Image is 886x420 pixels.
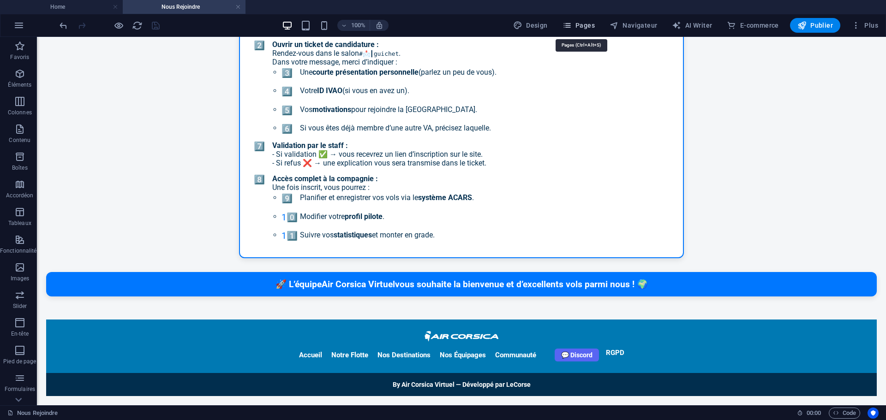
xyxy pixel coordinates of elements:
p: Boîtes [12,164,28,172]
h4: Nous Rejoindre [123,2,245,12]
span: AI Writer [672,21,712,30]
button: Code [829,408,860,419]
button: undo [58,20,69,31]
p: Favoris [10,53,29,61]
p: Pied de page [3,358,36,365]
p: Colonnes [8,109,32,116]
i: Actualiser la page [132,20,143,31]
i: Lors du redimensionnement, ajuster automatiquement le niveau de zoom en fonction de l'appareil sé... [375,21,383,30]
p: Éléments [8,81,31,89]
span: Publier [797,21,833,30]
span: : [813,409,814,416]
p: Formulaires [5,385,35,393]
span: 00 00 [807,408,821,419]
span: Code [833,408,856,419]
button: Publier [790,18,840,33]
p: En-tête [11,330,29,337]
i: Annuler : Modifier HTML (Ctrl+Z) [58,20,69,31]
a: Cliquez pour annuler la sélection. Double-cliquez pour ouvrir Pages. [7,408,58,419]
p: Contenu [9,136,30,144]
span: E-commerce [727,21,778,30]
div: Design (Ctrl+Alt+Y) [509,18,551,33]
button: reload [132,20,143,31]
button: Pages [559,18,599,33]
p: Accordéon [6,192,33,199]
button: AI Writer [668,18,716,33]
button: Cliquez ici pour quitter le mode Aperçu et poursuivre l'édition. [113,20,124,31]
p: Images [11,275,30,282]
span: Plus [851,21,878,30]
p: Slider [13,302,27,310]
button: Plus [848,18,882,33]
button: E-commerce [723,18,782,33]
h6: 100% [351,20,366,31]
button: Design [509,18,551,33]
button: Usercentrics [868,408,879,419]
span: Pages [563,21,595,30]
p: Tableaux [8,219,31,227]
h6: Durée de la session [797,408,821,419]
button: 100% [337,20,370,31]
span: Navigateur [610,21,657,30]
button: Navigateur [606,18,661,33]
span: Design [513,21,548,30]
